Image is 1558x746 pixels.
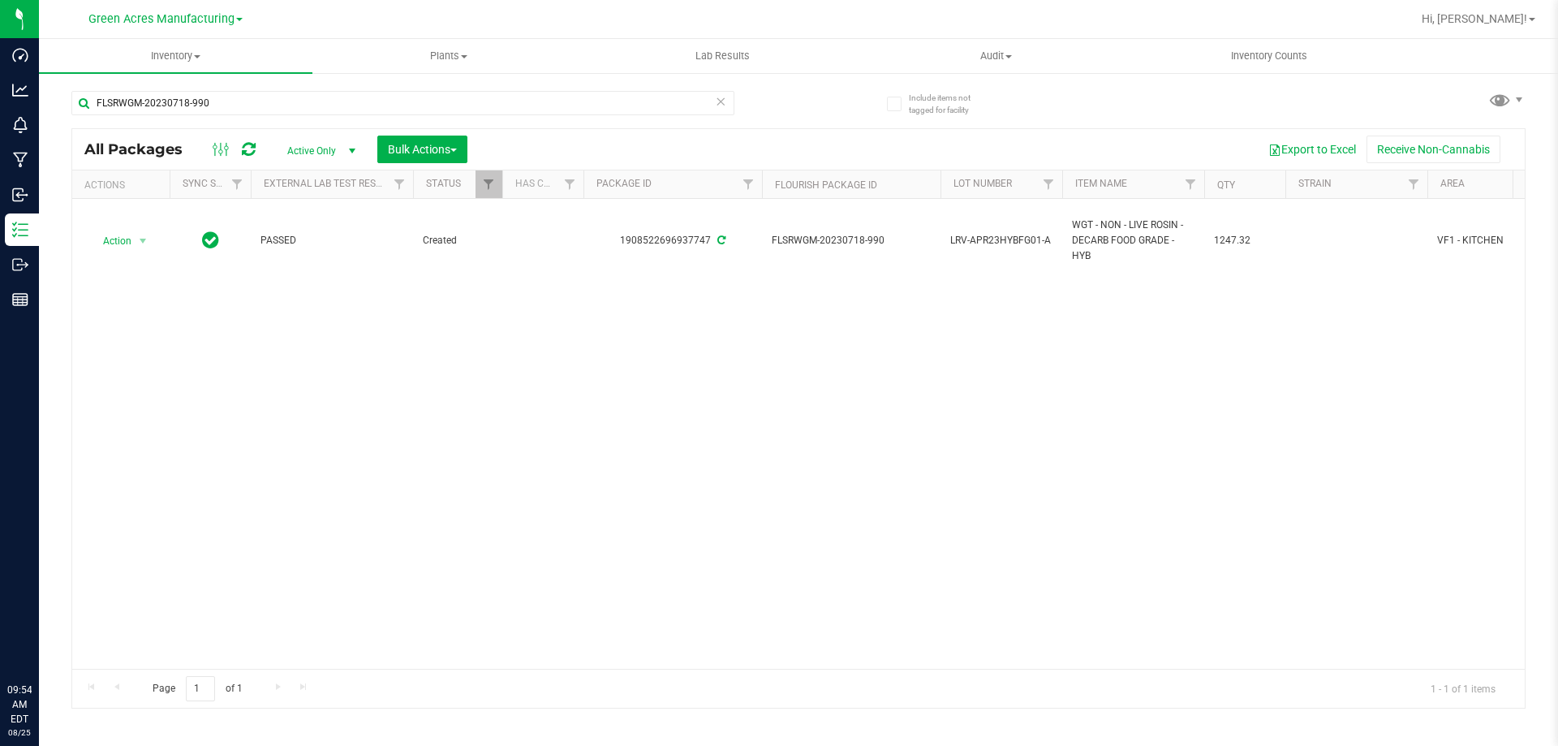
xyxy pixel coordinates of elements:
[12,291,28,308] inline-svg: Reports
[950,233,1052,248] span: LRV-APR23HYBFG01-A
[202,229,219,252] span: In Sync
[48,614,67,633] iframe: Resource center unread badge
[388,143,457,156] span: Bulk Actions
[139,676,256,701] span: Page of 1
[12,187,28,203] inline-svg: Inbound
[502,170,583,199] th: Has COA
[1217,179,1235,191] a: Qty
[12,152,28,168] inline-svg: Manufacturing
[423,233,493,248] span: Created
[84,140,199,158] span: All Packages
[12,222,28,238] inline-svg: Inventory
[772,233,931,248] span: FLSRWGM-20230718-990
[39,49,312,63] span: Inventory
[12,82,28,98] inline-svg: Analytics
[1258,136,1366,163] button: Export to Excel
[1209,49,1329,63] span: Inventory Counts
[1422,12,1527,25] span: Hi, [PERSON_NAME]!
[224,170,251,198] a: Filter
[557,170,583,198] a: Filter
[581,233,764,248] div: 1908522696937747
[312,39,586,73] a: Plants
[1177,170,1204,198] a: Filter
[386,170,413,198] a: Filter
[1418,676,1509,701] span: 1 - 1 of 1 items
[1440,178,1465,189] a: Area
[860,49,1132,63] span: Audit
[84,179,163,191] div: Actions
[260,233,403,248] span: PASSED
[674,49,772,63] span: Lab Results
[313,49,585,63] span: Plants
[7,683,32,727] p: 09:54 AM EDT
[953,178,1012,189] a: Lot Number
[12,117,28,133] inline-svg: Monitoring
[1366,136,1500,163] button: Receive Non-Cannabis
[88,12,235,26] span: Green Acres Manufacturing
[1075,178,1127,189] a: Item Name
[1214,233,1276,248] span: 1247.32
[1437,233,1539,248] span: VF1 - KITCHEN
[1072,218,1194,265] span: WGT - NON - LIVE ROSIN - DECARB FOOD GRADE - HYB
[12,47,28,63] inline-svg: Dashboard
[775,179,877,191] a: Flourish Package ID
[7,727,32,739] p: 08/25
[909,92,990,116] span: Include items not tagged for facility
[39,39,312,73] a: Inventory
[476,170,502,198] a: Filter
[715,235,725,246] span: Sync from Compliance System
[133,230,153,252] span: select
[12,257,28,273] inline-svg: Outbound
[586,39,859,73] a: Lab Results
[16,616,65,665] iframe: Resource center
[715,91,726,112] span: Clear
[264,178,391,189] a: External Lab Test Result
[1133,39,1406,73] a: Inventory Counts
[1401,170,1427,198] a: Filter
[183,178,245,189] a: Sync Status
[1298,178,1332,189] a: Strain
[377,136,467,163] button: Bulk Actions
[735,170,762,198] a: Filter
[186,676,215,701] input: 1
[859,39,1133,73] a: Audit
[1035,170,1062,198] a: Filter
[71,91,734,115] input: Search Package ID, Item Name, SKU, Lot or Part Number...
[596,178,652,189] a: Package ID
[88,230,132,252] span: Action
[426,178,461,189] a: Status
